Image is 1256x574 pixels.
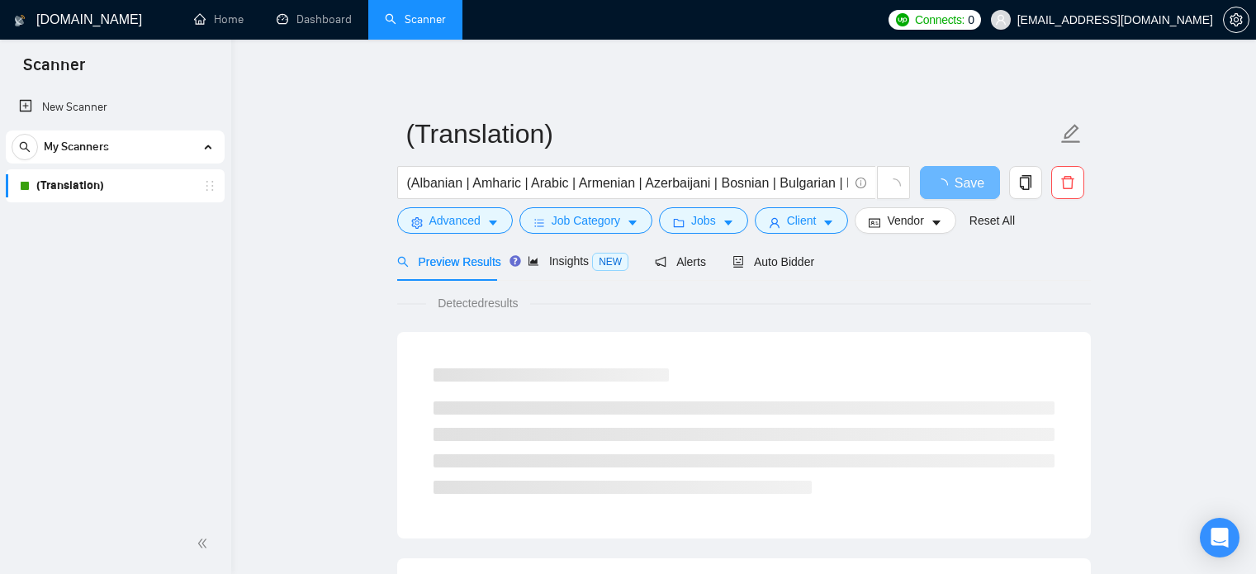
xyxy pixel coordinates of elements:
a: homeHome [194,12,244,26]
button: copy [1009,166,1042,199]
span: Vendor [887,211,923,230]
li: My Scanners [6,130,225,202]
button: settingAdvancedcaret-down [397,207,513,234]
span: NEW [592,253,628,271]
a: dashboardDashboard [277,12,352,26]
span: notification [655,256,666,268]
button: barsJob Categorycaret-down [519,207,652,234]
a: (Translation) [36,169,193,202]
div: Open Intercom Messenger [1200,518,1239,557]
span: Alerts [655,255,706,268]
li: New Scanner [6,91,225,124]
input: Scanner name... [406,113,1057,154]
span: loading [935,178,955,192]
button: userClientcaret-down [755,207,849,234]
span: Scanner [10,53,98,88]
span: setting [411,216,423,229]
button: search [12,134,38,160]
span: Auto Bidder [732,255,814,268]
span: caret-down [487,216,499,229]
span: Advanced [429,211,481,230]
img: upwork-logo.png [896,13,909,26]
span: search [12,141,37,153]
span: loading [886,178,901,193]
input: Search Freelance Jobs... [407,173,848,193]
div: Tooltip anchor [508,254,523,268]
button: idcardVendorcaret-down [855,207,955,234]
span: Client [787,211,817,230]
span: Detected results [426,294,529,312]
span: area-chart [528,255,539,267]
span: caret-down [822,216,834,229]
span: Save [955,173,984,193]
span: setting [1224,13,1249,26]
img: logo [14,7,26,34]
span: caret-down [931,216,942,229]
span: caret-down [723,216,734,229]
a: Reset All [969,211,1015,230]
span: 0 [968,11,974,29]
a: New Scanner [19,91,211,124]
span: robot [732,256,744,268]
span: edit [1060,123,1082,145]
span: caret-down [627,216,638,229]
button: delete [1051,166,1084,199]
span: bars [533,216,545,229]
button: Save [920,166,1000,199]
button: folderJobscaret-down [659,207,748,234]
span: My Scanners [44,130,109,164]
span: copy [1010,175,1041,190]
span: delete [1052,175,1083,190]
span: Connects: [915,11,965,29]
span: Job Category [552,211,620,230]
span: Insights [528,254,628,268]
span: Jobs [691,211,716,230]
span: Preview Results [397,255,501,268]
span: search [397,256,409,268]
span: user [769,216,780,229]
span: folder [673,216,685,229]
span: info-circle [856,178,866,188]
a: setting [1223,13,1249,26]
span: user [995,14,1007,26]
span: double-left [197,535,213,552]
span: holder [203,179,216,192]
button: setting [1223,7,1249,33]
a: searchScanner [385,12,446,26]
span: idcard [869,216,880,229]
